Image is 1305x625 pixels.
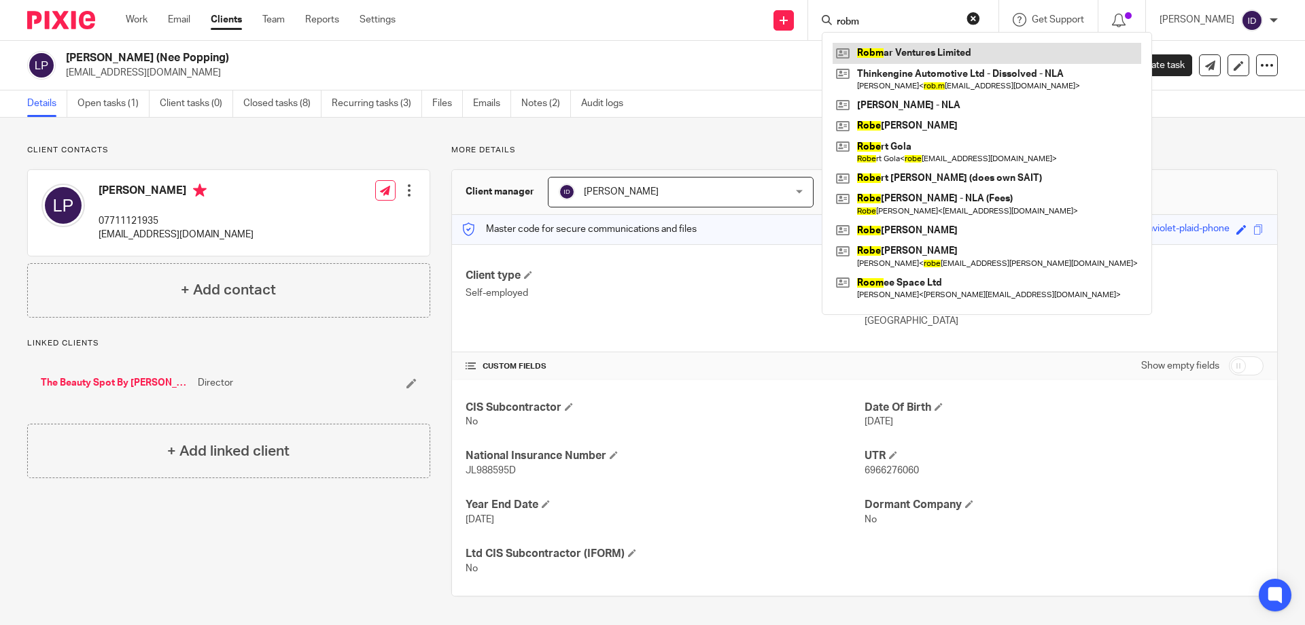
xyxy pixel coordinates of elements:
[77,90,150,117] a: Open tasks (1)
[360,13,396,27] a: Settings
[99,228,254,241] p: [EMAIL_ADDRESS][DOMAIN_NAME]
[99,214,254,228] p: 07711121935
[865,466,919,475] span: 6966276060
[466,417,478,426] span: No
[66,51,888,65] h2: [PERSON_NAME] (Nee Popping)
[181,280,276,301] h4: + Add contact
[167,441,290,462] h4: + Add linked client
[466,269,865,283] h4: Client type
[1081,222,1230,237] div: established-ultraviolet-plaid-phone
[1141,359,1219,373] label: Show empty fields
[305,13,339,27] a: Reports
[466,449,865,463] h4: National Insurance Number
[865,515,877,524] span: No
[466,498,865,512] h4: Year End Date
[66,66,1093,80] p: [EMAIL_ADDRESS][DOMAIN_NAME]
[865,449,1264,463] h4: UTR
[262,13,285,27] a: Team
[243,90,321,117] a: Closed tasks (8)
[99,184,254,201] h4: [PERSON_NAME]
[193,184,207,197] i: Primary
[865,498,1264,512] h4: Dormant Company
[466,185,534,199] h3: Client manager
[41,376,191,390] a: The Beauty Spot By [PERSON_NAME] Limited
[584,187,659,197] span: [PERSON_NAME]
[332,90,422,117] a: Recurring tasks (3)
[559,184,575,200] img: svg%3E
[27,11,95,29] img: Pixie
[466,564,478,573] span: No
[41,184,85,227] img: svg%3E
[462,222,697,236] p: Master code for secure communications and files
[1113,54,1192,76] a: Create task
[865,401,1264,415] h4: Date Of Birth
[473,90,511,117] a: Emails
[160,90,233,117] a: Client tasks (0)
[521,90,571,117] a: Notes (2)
[865,417,893,426] span: [DATE]
[967,12,980,25] button: Clear
[581,90,633,117] a: Audit logs
[466,286,865,300] p: Self-employed
[211,13,242,27] a: Clients
[1032,15,1084,24] span: Get Support
[466,547,865,561] h4: Ltd CIS Subcontractor (IFORM)
[168,13,190,27] a: Email
[451,145,1278,156] p: More details
[466,401,865,415] h4: CIS Subcontractor
[27,145,430,156] p: Client contacts
[27,51,56,80] img: svg%3E
[466,466,516,475] span: JL988595D
[1241,10,1263,31] img: svg%3E
[27,90,67,117] a: Details
[865,314,1264,328] p: [GEOGRAPHIC_DATA]
[1160,13,1234,27] p: [PERSON_NAME]
[835,16,958,29] input: Search
[466,361,865,372] h4: CUSTOM FIELDS
[27,338,430,349] p: Linked clients
[198,376,233,390] span: Director
[466,515,494,524] span: [DATE]
[432,90,463,117] a: Files
[126,13,147,27] a: Work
